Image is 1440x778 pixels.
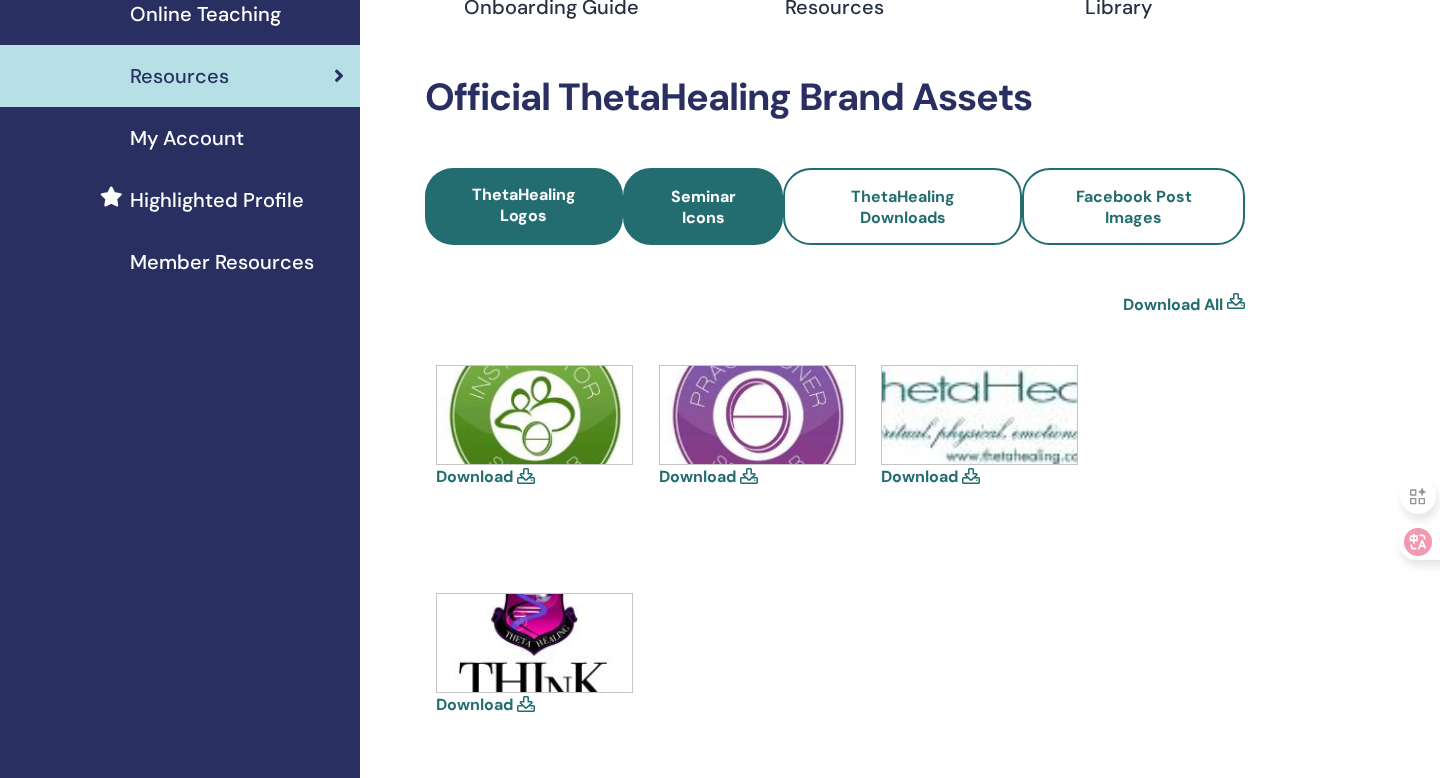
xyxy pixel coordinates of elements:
[130,247,314,277] span: Member Resources
[472,184,576,226] span: ThetaHealing Logos
[650,186,757,228] span: Seminar Icons
[851,186,955,228] span: ThetaHealing Downloads
[436,694,513,715] a: Download
[130,61,229,91] span: Resources
[783,168,1022,245] a: ThetaHealing Downloads
[130,185,304,215] span: Highlighted Profile
[660,366,855,464] img: icons-practitioner.jpg
[436,466,513,487] a: Download
[1076,186,1192,228] span: Facebook Post Images
[1123,293,1223,317] a: Download All
[425,75,1245,121] h2: Official ThetaHealing Brand Assets
[437,594,632,692] img: think-shield.jpg
[882,366,1077,464] img: thetahealing-logo-a-copy.jpg
[425,168,623,245] a: ThetaHealing Logos
[659,466,736,487] a: Download
[1022,168,1245,245] a: Facebook Post Images
[881,466,958,487] a: Download
[623,168,784,245] a: Seminar Icons
[437,366,632,464] img: icons-instructor.jpg
[130,123,244,153] span: My Account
